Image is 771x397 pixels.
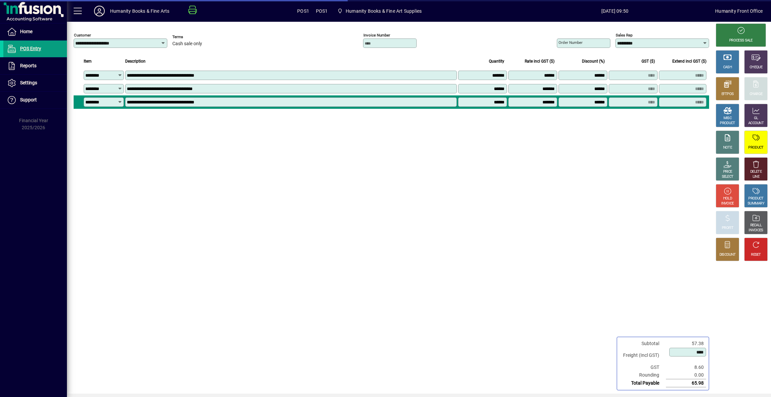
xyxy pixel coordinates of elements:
span: Discount (%) [582,58,605,65]
mat-label: Order number [559,40,583,45]
div: CHEQUE [750,65,762,70]
div: SUMMARY [748,201,764,206]
span: Reports [20,63,36,68]
mat-label: Customer [74,33,91,37]
span: Support [20,97,37,102]
span: Item [84,58,92,65]
span: Terms [172,35,212,39]
td: 65.98 [666,379,706,387]
span: Humanity Books & Fine Art Supplies [335,5,424,17]
td: Subtotal [620,340,666,347]
div: PRODUCT [748,196,763,201]
span: GST ($) [641,58,655,65]
div: SELECT [722,174,734,179]
td: Total Payable [620,379,666,387]
span: POS1 [297,6,309,16]
div: PRICE [723,169,732,174]
div: RESET [751,252,761,257]
div: EFTPOS [721,92,734,97]
td: 57.38 [666,340,706,347]
span: Rate incl GST ($) [525,58,554,65]
div: HOLD [723,196,732,201]
div: NOTE [723,145,732,150]
span: Humanity Books & Fine Art Supplies [346,6,422,16]
div: DELETE [750,169,762,174]
div: DISCOUNT [719,252,736,257]
span: Description [125,58,146,65]
span: Extend incl GST ($) [672,58,706,65]
td: GST [620,364,666,371]
div: PRODUCT [748,145,763,150]
mat-label: Sales rep [616,33,632,37]
div: MISC [723,116,732,121]
div: ACCOUNT [748,121,764,126]
div: LINE [753,174,759,179]
td: Freight (Incl GST) [620,347,666,364]
div: CHARGE [750,92,763,97]
td: 0.00 [666,371,706,379]
div: INVOICES [749,228,763,233]
span: POS1 [316,6,328,16]
div: GL [754,116,758,121]
span: Cash sale only [172,41,202,47]
div: INVOICE [721,201,734,206]
span: Quantity [489,58,504,65]
div: CASH [723,65,732,70]
div: PRODUCT [720,121,735,126]
span: POS Entry [20,46,41,51]
span: Home [20,29,32,34]
a: Reports [3,58,67,74]
div: PROFIT [722,226,733,231]
span: [DATE] 09:50 [514,6,715,16]
td: Rounding [620,371,666,379]
div: Humanity Books & Fine Arts [110,6,170,16]
a: Home [3,23,67,40]
td: 8.60 [666,364,706,371]
mat-label: Invoice number [363,33,390,37]
a: Settings [3,75,67,91]
span: Settings [20,80,37,85]
div: PROCESS SALE [729,38,753,43]
div: Humanity Front Office [715,6,763,16]
a: Support [3,92,67,108]
button: Profile [89,5,110,17]
div: RECALL [750,223,762,228]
